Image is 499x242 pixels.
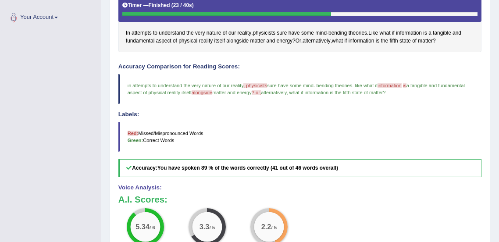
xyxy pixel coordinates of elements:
big: 2.2 [261,223,271,231]
span: Click to see word definition [214,37,225,45]
big: 5.34 [135,223,150,231]
span: Click to see word definition [156,37,171,45]
span: Click to see word definition [399,37,411,45]
h4: Labels: [118,111,482,118]
span: . [352,83,353,88]
span: in attempts to understand the very nature of our reality [128,83,243,88]
span: Click to see word definition [344,37,347,45]
span: Click to see word definition [173,37,177,45]
span: Click to see word definition [223,29,227,37]
span: alongside [192,90,212,95]
span: Click to see word definition [199,37,213,45]
h5: Accuracy: [118,159,482,177]
small: / 6 [150,225,155,231]
span: Click to see word definition [277,29,287,37]
span: ? or, [252,90,261,95]
span: Click to see word definition [207,29,221,37]
span: Click to see word definition [433,29,451,37]
span: Click to see word definition [126,37,154,45]
span: Click to see word definition [289,29,300,37]
span: Click to see word definition [267,37,275,45]
span: Click to see word definition [250,37,265,45]
h5: Timer — [122,3,193,8]
span: Click to see word definition [226,37,249,45]
span: Click to see word definition [453,29,461,37]
span: Click to see word definition [428,29,431,37]
span: Click to see word definition [332,37,343,45]
span: Click to see word definition [396,29,422,37]
span: sure have some mind [267,83,314,88]
span: Click to see word definition [379,29,390,37]
span: Click to see word definition [277,37,292,45]
h4: Voice Analysis: [118,185,482,191]
span: Click to see word definition [296,37,301,45]
b: ) [192,2,194,8]
span: Click to see word definition [368,29,378,37]
span: information [378,83,402,88]
span: Click to see word definition [392,29,395,37]
span: Click to see word definition [132,29,152,37]
span: is [403,83,406,88]
span: matter and energy [212,90,252,95]
b: Red: [128,131,139,136]
span: Click to see word definition [390,37,398,45]
b: Finished [149,2,170,8]
span: , physicists [243,83,267,88]
h4: Accuracy Comparison for Reading Scores: [118,64,482,70]
span: like what if [355,83,378,88]
span: - [314,83,315,88]
span: Click to see word definition [228,29,236,37]
span: Click to see word definition [349,29,367,37]
span: Click to see word definition [253,29,275,37]
blockquote: Missed/Mispronounced Words Correct Words [118,122,482,152]
span: Click to see word definition [178,37,197,45]
span: alternatively [261,90,286,95]
span: Click to see word definition [237,29,251,37]
span: Click to see word definition [303,37,330,45]
span: Click to see word definition [301,29,314,37]
b: A.I. Scores: [118,195,168,204]
small: / 5 [271,225,277,231]
span: Click to see word definition [315,29,327,37]
span: Click to see word definition [328,29,347,37]
b: 23 / 40s [173,2,192,8]
b: You have spoken 89 % of the words correctly (41 out of 46 words overall) [157,165,338,171]
span: Click to see word definition [195,29,205,37]
span: Click to see word definition [423,29,427,37]
span: Click to see word definition [349,37,374,45]
span: Click to see word definition [381,37,389,45]
span: bending theories [317,83,353,88]
span: ? [383,90,385,95]
span: , [286,90,288,95]
small: / 5 [209,225,215,231]
span: Click to see word definition [376,37,380,45]
span: Click to see word definition [186,29,194,37]
span: Click to see word definition [126,29,130,37]
span: Click to see word definition [418,37,433,45]
span: Click to see word definition [412,37,417,45]
a: Your Account [0,5,100,27]
span: Click to see word definition [159,29,185,37]
b: Green: [128,138,143,143]
span: Click to see word definition [153,29,157,37]
big: 3.3 [200,223,210,231]
span: what if information is the fifth state of matter [289,90,383,95]
b: ( [171,2,173,8]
